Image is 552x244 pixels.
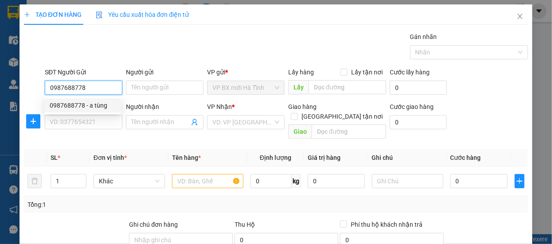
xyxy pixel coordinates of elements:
input: Dọc đường [309,80,386,94]
span: Khác [99,174,160,188]
label: Cước lấy hàng [390,69,430,76]
div: Người nhận [126,102,204,112]
span: [GEOGRAPHIC_DATA] tận nơi [298,112,386,121]
span: plus [27,118,40,125]
span: Giao [288,124,312,139]
span: Giao hàng [288,103,317,110]
span: VP Nhận [207,103,232,110]
span: Lấy [288,80,309,94]
div: Người gửi [126,67,204,77]
label: Cước giao hàng [390,103,434,110]
span: Đơn vị tính [94,154,127,161]
div: Tổng: 1 [27,200,214,209]
input: 0 [308,174,365,188]
span: VP BX mới Hà Tĩnh [212,81,279,94]
input: VD: Bàn, Ghế [172,174,243,188]
span: plus [515,178,525,185]
span: Thu Hộ [235,221,255,228]
input: Dọc đường [312,124,386,139]
label: Ghi chú đơn hàng [129,221,178,228]
img: icon [96,12,103,19]
button: plus [515,174,525,188]
button: plus [26,114,40,128]
span: Lấy tận nơi [348,67,386,77]
div: SĐT Người Gửi [45,67,122,77]
th: Ghi chú [368,149,447,167]
input: Cước lấy hàng [390,81,447,95]
span: SL [51,154,58,161]
label: Gán nhãn [410,33,437,40]
span: Tên hàng [172,154,201,161]
input: Cước giao hàng [390,115,447,129]
div: VP gửi [207,67,285,77]
input: Ghi Chú [372,174,443,188]
span: TẠO ĐƠN HÀNG [24,11,82,18]
span: Phí thu hộ khách nhận trả [347,220,426,229]
span: plus [24,12,30,18]
span: Giá trị hàng [308,154,341,161]
span: Cước hàng [450,154,481,161]
div: 0987688778 - a tùng [44,98,121,112]
span: user-add [191,119,198,126]
span: Định lượng [260,154,291,161]
div: 0987688778 - a tùng [50,101,116,110]
span: close [517,13,524,20]
span: Lấy hàng [288,69,314,76]
span: Yêu cầu xuất hóa đơn điện tử [96,11,189,18]
button: Close [508,4,532,29]
button: delete [27,174,42,188]
span: kg [292,174,301,188]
